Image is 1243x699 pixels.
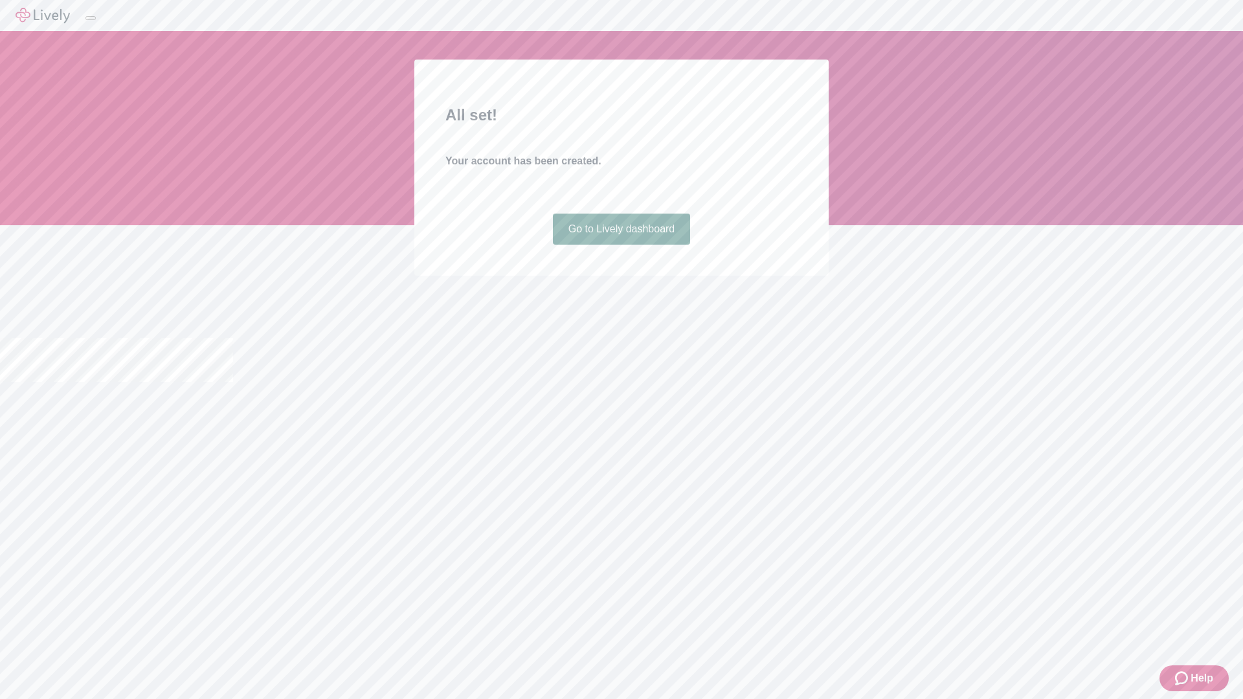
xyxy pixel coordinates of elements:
[553,214,691,245] a: Go to Lively dashboard
[1159,665,1229,691] button: Zendesk support iconHelp
[445,104,798,127] h2: All set!
[1191,671,1213,686] span: Help
[16,8,70,23] img: Lively
[445,153,798,169] h4: Your account has been created.
[85,16,96,20] button: Log out
[1175,671,1191,686] svg: Zendesk support icon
